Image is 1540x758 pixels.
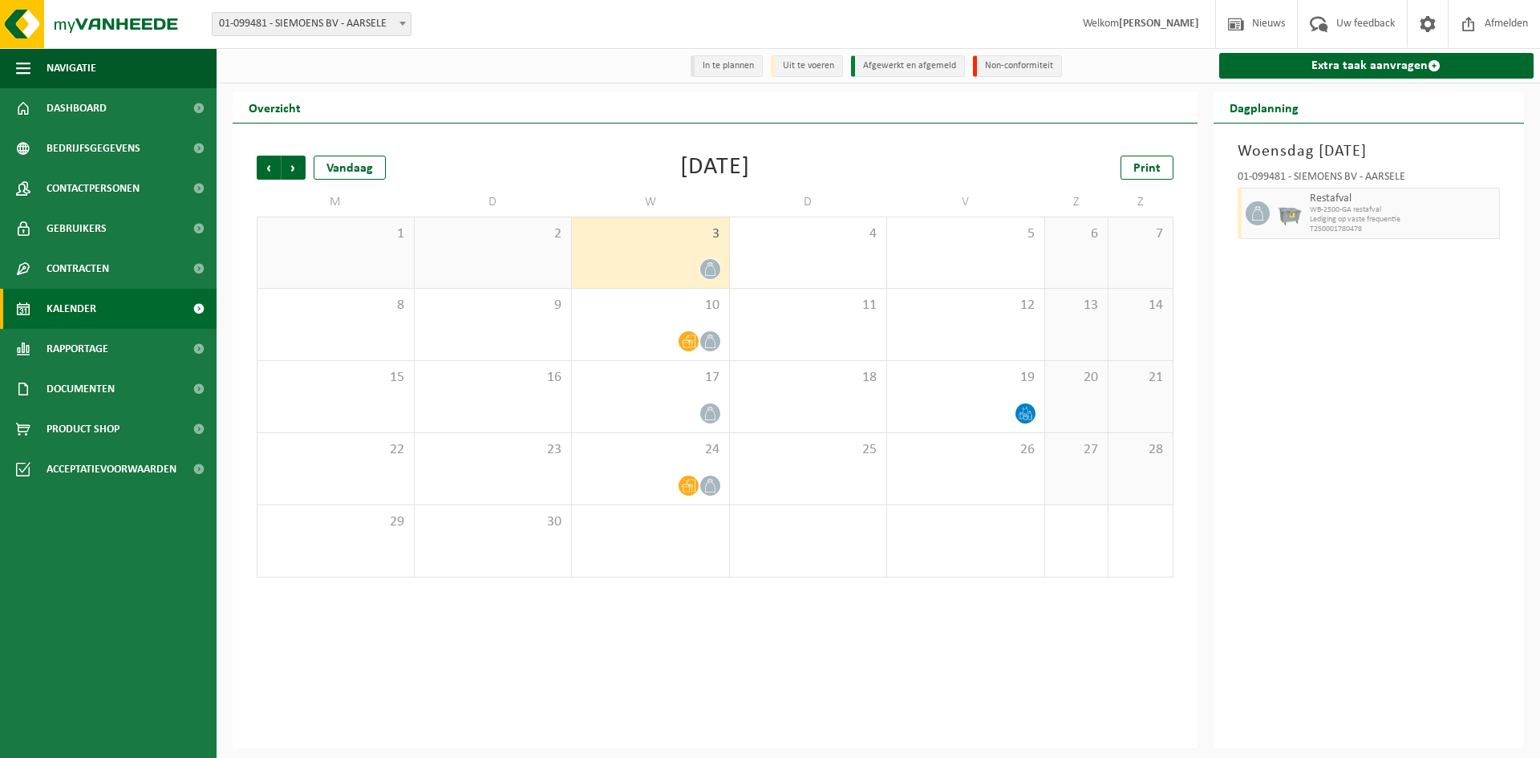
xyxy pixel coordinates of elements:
[580,225,721,243] span: 3
[1116,441,1164,459] span: 28
[415,188,573,217] td: D
[1119,18,1199,30] strong: [PERSON_NAME]
[1310,193,1496,205] span: Restafval
[680,156,750,180] div: [DATE]
[1045,188,1109,217] td: Z
[47,88,107,128] span: Dashboard
[887,188,1045,217] td: V
[851,55,965,77] li: Afgewerkt en afgemeld
[233,91,317,123] h2: Overzicht
[213,13,411,35] span: 01-099481 - SIEMOENS BV - AARSELE
[257,188,415,217] td: M
[47,409,120,449] span: Product Shop
[1214,91,1315,123] h2: Dagplanning
[572,188,730,217] td: W
[212,12,411,36] span: 01-099481 - SIEMOENS BV - AARSELE
[47,289,96,329] span: Kalender
[423,441,564,459] span: 23
[1310,205,1496,215] span: WB-2500-GA restafval
[1053,369,1100,387] span: 20
[738,441,879,459] span: 25
[1219,53,1534,79] a: Extra taak aanvragen
[1053,297,1100,314] span: 13
[1108,188,1173,217] td: Z
[580,369,721,387] span: 17
[265,225,406,243] span: 1
[423,369,564,387] span: 16
[314,156,386,180] div: Vandaag
[738,297,879,314] span: 11
[730,188,888,217] td: D
[1310,215,1496,225] span: Lediging op vaste frequentie
[738,369,879,387] span: 18
[973,55,1062,77] li: Non-conformiteit
[423,513,564,531] span: 30
[1278,201,1302,225] img: WB-2500-GAL-GY-01
[1053,441,1100,459] span: 27
[47,48,96,88] span: Navigatie
[265,369,406,387] span: 15
[895,369,1036,387] span: 19
[738,225,879,243] span: 4
[47,449,176,489] span: Acceptatievoorwaarden
[47,209,107,249] span: Gebruikers
[1133,162,1161,175] span: Print
[691,55,763,77] li: In te plannen
[1238,140,1501,164] h3: Woensdag [DATE]
[1116,225,1164,243] span: 7
[423,225,564,243] span: 2
[47,249,109,289] span: Contracten
[47,369,115,409] span: Documenten
[47,329,108,369] span: Rapportage
[47,168,140,209] span: Contactpersonen
[257,156,281,180] span: Vorige
[265,513,406,531] span: 29
[265,297,406,314] span: 8
[1310,225,1496,234] span: T250001780478
[1116,369,1164,387] span: 21
[1121,156,1173,180] a: Print
[265,441,406,459] span: 22
[423,297,564,314] span: 9
[771,55,843,77] li: Uit te voeren
[1238,172,1501,188] div: 01-099481 - SIEMOENS BV - AARSELE
[1116,297,1164,314] span: 14
[580,297,721,314] span: 10
[895,225,1036,243] span: 5
[895,297,1036,314] span: 12
[1053,225,1100,243] span: 6
[47,128,140,168] span: Bedrijfsgegevens
[580,441,721,459] span: 24
[282,156,306,180] span: Volgende
[895,441,1036,459] span: 26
